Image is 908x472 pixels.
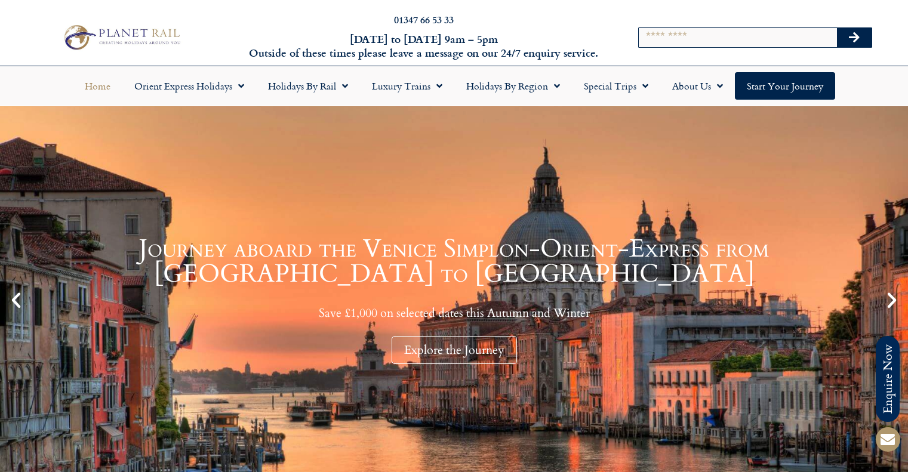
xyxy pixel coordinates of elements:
a: Luxury Trains [360,72,454,100]
a: About Us [660,72,735,100]
h1: Journey aboard the Venice Simplon-Orient-Express from [GEOGRAPHIC_DATA] to [GEOGRAPHIC_DATA] [30,236,878,286]
button: Search [837,28,872,47]
a: 01347 66 53 33 [394,13,454,26]
a: Home [73,72,122,100]
p: Save £1,000 on selected dates this Autumn and Winter [30,306,878,320]
a: Holidays by Rail [256,72,360,100]
a: Start your Journey [735,72,835,100]
a: Special Trips [572,72,660,100]
a: Holidays by Region [454,72,572,100]
div: Explore the Journey [392,336,517,364]
h6: [DATE] to [DATE] 9am – 5pm Outside of these times please leave a message on our 24/7 enquiry serv... [245,32,602,60]
img: Planet Rail Train Holidays Logo [59,22,183,53]
div: Previous slide [6,290,26,310]
nav: Menu [6,72,902,100]
div: Next slide [882,290,902,310]
a: Orient Express Holidays [122,72,256,100]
